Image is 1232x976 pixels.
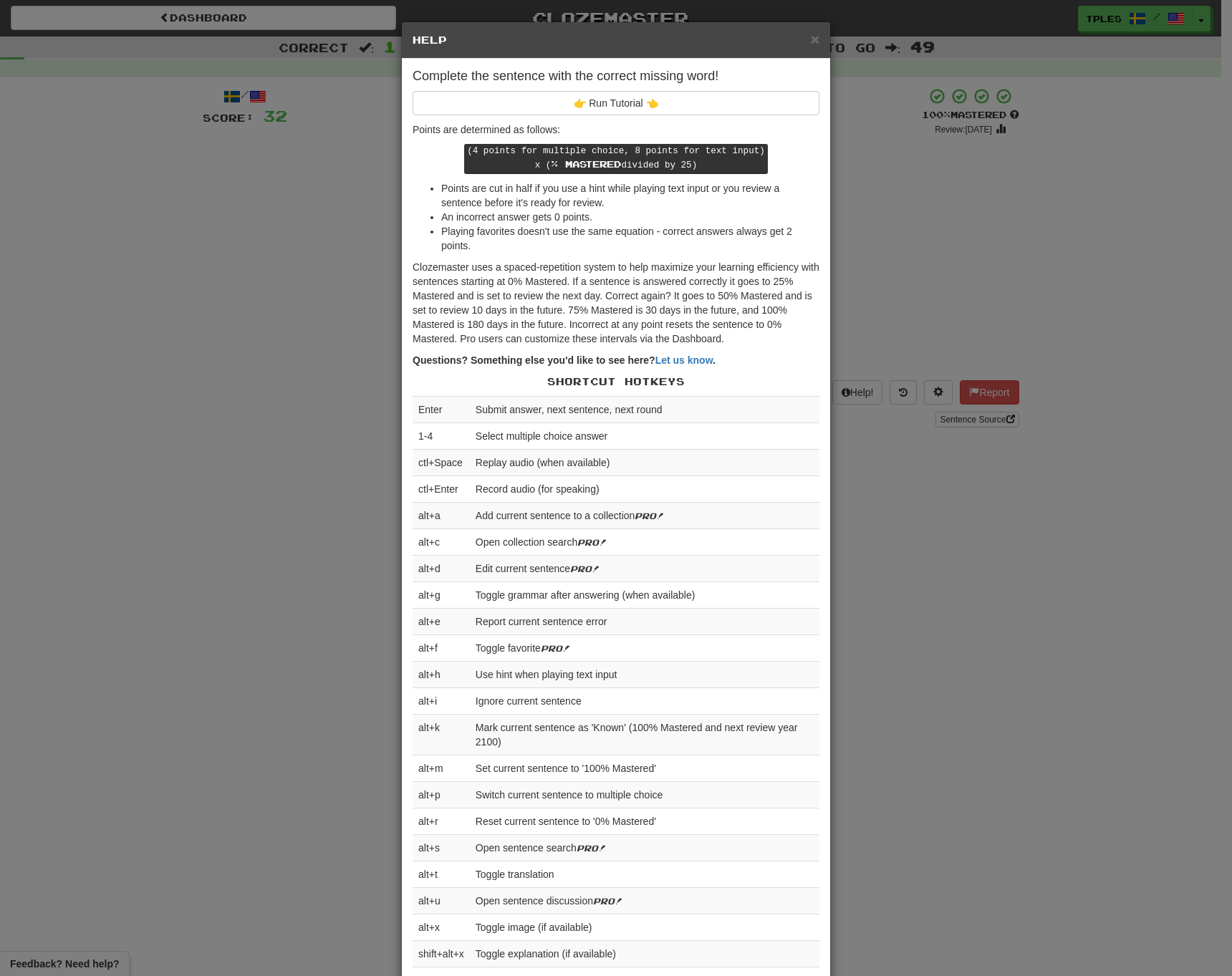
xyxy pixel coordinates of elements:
[413,69,819,84] h4: Complete the sentence with the correct missing word!
[470,940,819,967] td: Toggle explanation (if available)
[470,581,819,608] td: Toggle grammar after answering (when available)
[470,555,819,581] td: Edit current sentence
[413,91,819,115] button: 👉 Run Tutorial 👈
[413,714,470,755] td: alt+k
[470,502,819,528] td: Add current sentence to a collection
[413,422,470,449] td: 1-4
[470,887,819,914] td: Open sentence discussion
[413,755,470,781] td: alt+m
[593,896,622,906] em: Pro!
[441,181,819,210] li: Points are cut in half if you use a hint while playing text input or you review a sentence before...
[635,511,663,521] em: Pro!
[413,375,819,389] p: Shortcut Hotkeys
[413,555,470,581] td: alt+d
[413,887,470,914] td: alt+u
[470,914,819,940] td: Toggle image (if available)
[413,449,470,475] td: ctl+Space
[413,834,470,861] td: alt+s
[470,396,819,422] td: Submit answer, next sentence, next round
[413,122,819,137] p: Points are determined as follows:
[413,781,470,808] td: alt+p
[441,210,819,224] li: An incorrect answer gets 0 points.
[811,32,819,47] button: Close
[413,808,470,834] td: alt+r
[470,528,819,555] td: Open collection search
[441,224,819,253] li: Playing favorites doesn't use the same equation - correct answers always get 2 points.
[470,608,819,634] td: Report current sentence error
[413,661,470,687] td: alt+h
[470,687,819,714] td: Ignore current sentence
[413,634,470,661] td: alt+f
[470,661,819,687] td: Use hint when playing text input
[413,354,716,366] strong: Questions? Something else you'd like to see here? .
[470,634,819,661] td: Toggle favorite
[413,33,819,47] h5: Help
[470,781,819,808] td: Switch current sentence to multiple choice
[570,564,599,574] em: Pro!
[470,755,819,781] td: Set current sentence to '100% Mastered'
[464,144,768,174] kbd: (4 points for multiple choice, 8 points for text input) x ( divided by 25)
[413,396,470,422] td: Enter
[413,914,470,940] td: alt+x
[470,808,819,834] td: Reset current sentence to '0% Mastered'
[811,31,819,47] span: ×
[470,714,819,755] td: Mark current sentence as 'Known' (100% Mastered and next review year 2100)
[413,608,470,634] td: alt+e
[413,528,470,555] td: alt+c
[655,354,713,366] a: Let us know
[413,940,470,967] td: shift+alt+x
[470,475,819,502] td: Record audio (for speaking)
[413,502,470,528] td: alt+a
[470,422,819,449] td: Select multiple choice answer
[470,449,819,475] td: Replay audio (when available)
[413,861,470,887] td: alt+t
[577,537,606,547] em: Pro!
[470,834,819,861] td: Open sentence search
[413,260,819,346] p: Clozemaster uses a spaced-repetition system to help maximize your learning efficiency with senten...
[413,687,470,714] td: alt+i
[541,643,569,653] em: Pro!
[551,158,621,170] span: % Mastered
[413,475,470,502] td: ctl+Enter
[413,581,470,608] td: alt+g
[470,861,819,887] td: Toggle translation
[577,843,605,853] em: Pro!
